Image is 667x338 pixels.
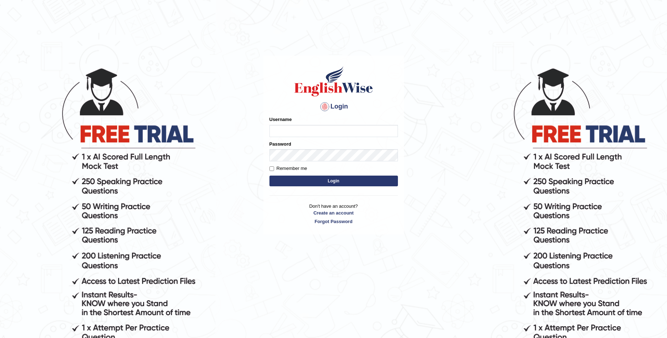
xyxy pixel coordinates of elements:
[269,210,398,216] a: Create an account
[293,65,374,97] img: Logo of English Wise sign in for intelligent practice with AI
[269,116,292,123] label: Username
[269,141,291,147] label: Password
[269,166,274,171] input: Remember me
[269,101,398,112] h4: Login
[269,203,398,225] p: Don't have an account?
[269,176,398,186] button: Login
[269,218,398,225] a: Forgot Password
[269,165,307,172] label: Remember me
